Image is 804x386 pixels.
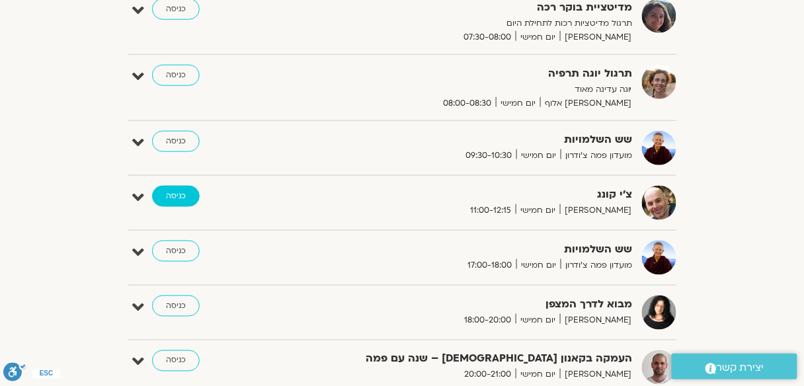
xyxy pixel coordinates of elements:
span: יום חמישי [516,149,561,163]
span: 11:00-12:15 [465,204,516,217]
a: יצירת קשר [672,354,797,379]
span: מועדון פמה צ'ודרון [561,258,632,272]
a: כניסה [152,295,200,317]
span: יום חמישי [496,96,540,110]
span: 08:00-08:30 [438,96,496,110]
span: [PERSON_NAME] [560,30,632,44]
span: יום חמישי [516,368,560,382]
a: כניסה [152,350,200,371]
span: יום חמישי [516,30,560,44]
strong: שש השלמויות [308,131,632,149]
span: יום חמישי [516,313,560,327]
a: כניסה [152,65,200,86]
strong: העמקה בקאנון [DEMOGRAPHIC_DATA] – שנה עם פמה [308,350,632,368]
span: [PERSON_NAME] [560,313,632,327]
span: 07:30-08:00 [459,30,516,44]
p: יוגה עדינה מאוד [308,83,632,96]
strong: צ'י קונג [308,186,632,204]
strong: מבוא לדרך המצפן [308,295,632,313]
span: מועדון פמה צ'ודרון [561,149,632,163]
span: [PERSON_NAME] [560,368,632,382]
span: 09:30-10:30 [461,149,516,163]
span: 18:00-20:00 [460,313,516,327]
a: כניסה [152,131,200,152]
a: כניסה [152,186,200,207]
a: כניסה [152,241,200,262]
span: [PERSON_NAME] [560,204,632,217]
span: יצירת קשר [717,359,764,377]
span: 20:00-21:00 [460,368,516,382]
span: יום חמישי [516,204,560,217]
span: [PERSON_NAME] אלוף [540,96,632,110]
strong: שש השלמויות [308,241,632,258]
span: 17:00-18:00 [463,258,516,272]
strong: תרגול יוגה תרפיה [308,65,632,83]
span: יום חמישי [516,258,561,272]
p: תרגול מדיטציות רכות לתחילת היום [308,17,632,30]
